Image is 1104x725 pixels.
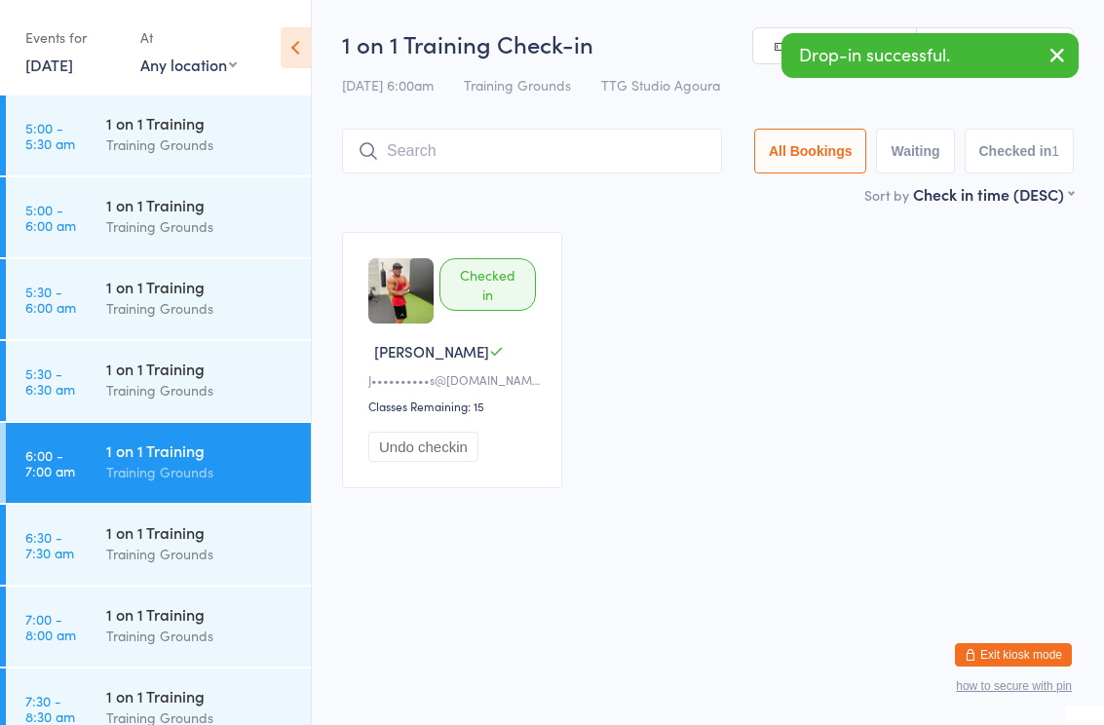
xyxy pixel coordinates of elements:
button: All Bookings [754,129,867,173]
time: 7:30 - 8:30 am [25,693,75,724]
div: Training Grounds [106,297,294,320]
a: 7:00 -8:00 am1 on 1 TrainingTraining Grounds [6,587,311,667]
h2: 1 on 1 Training Check-in [342,27,1074,59]
div: 1 on 1 Training [106,439,294,461]
div: 1 on 1 Training [106,276,294,297]
input: Search [342,129,722,173]
time: 5:00 - 6:00 am [25,202,76,233]
img: image1720831791.png [368,258,434,324]
a: 5:30 -6:30 am1 on 1 TrainingTraining Grounds [6,341,311,421]
div: 1 on 1 Training [106,521,294,543]
time: 6:30 - 7:30 am [25,529,74,560]
div: Checked in [439,258,536,311]
span: [PERSON_NAME] [374,341,489,362]
div: Training Grounds [106,134,294,156]
div: Training Grounds [106,625,294,647]
a: [DATE] [25,54,73,75]
div: Training Grounds [106,461,294,483]
button: Undo checkin [368,432,478,462]
span: Training Grounds [464,75,571,95]
div: Check in time (DESC) [913,183,1074,205]
button: how to secure with pin [956,679,1072,693]
div: J••••••••••s@[DOMAIN_NAME] [368,371,542,388]
time: 5:30 - 6:30 am [25,365,75,397]
div: Training Grounds [106,379,294,401]
div: Drop-in successful. [781,33,1079,78]
div: Training Grounds [106,215,294,238]
div: 1 on 1 Training [106,112,294,134]
time: 5:00 - 5:30 am [25,120,75,151]
span: TTG Studio Agoura [601,75,720,95]
div: Events for [25,21,121,54]
button: Exit kiosk mode [955,643,1072,667]
div: Any location [140,54,237,75]
a: 5:00 -5:30 am1 on 1 TrainingTraining Grounds [6,95,311,175]
a: 6:00 -7:00 am1 on 1 TrainingTraining Grounds [6,423,311,503]
button: Waiting [876,129,954,173]
div: 1 on 1 Training [106,358,294,379]
div: Classes Remaining: 15 [368,398,542,414]
time: 5:30 - 6:00 am [25,284,76,315]
div: At [140,21,237,54]
a: 5:30 -6:00 am1 on 1 TrainingTraining Grounds [6,259,311,339]
a: 5:00 -6:00 am1 on 1 TrainingTraining Grounds [6,177,311,257]
div: 1 on 1 Training [106,603,294,625]
label: Sort by [864,185,909,205]
button: Checked in1 [965,129,1075,173]
div: 1 [1051,143,1059,159]
time: 7:00 - 8:00 am [25,611,76,642]
div: 1 on 1 Training [106,194,294,215]
a: 6:30 -7:30 am1 on 1 TrainingTraining Grounds [6,505,311,585]
time: 6:00 - 7:00 am [25,447,75,478]
div: 1 on 1 Training [106,685,294,706]
span: [DATE] 6:00am [342,75,434,95]
div: Training Grounds [106,543,294,565]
